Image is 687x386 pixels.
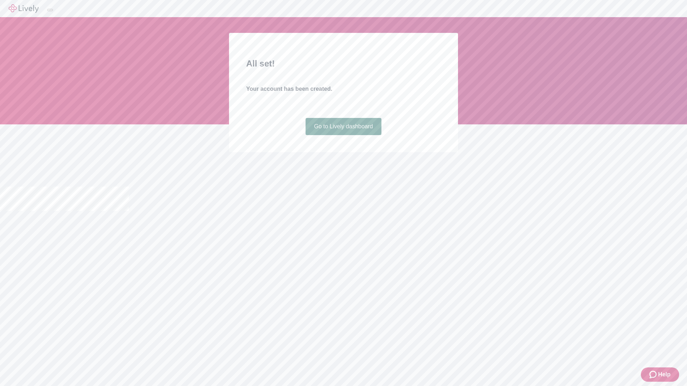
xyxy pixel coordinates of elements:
[306,118,382,135] a: Go to Lively dashboard
[9,4,39,13] img: Lively
[246,57,441,70] h2: All set!
[649,370,658,379] svg: Zendesk support icon
[47,9,53,11] button: Log out
[658,370,671,379] span: Help
[641,367,679,382] button: Zendesk support iconHelp
[246,85,441,93] h4: Your account has been created.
